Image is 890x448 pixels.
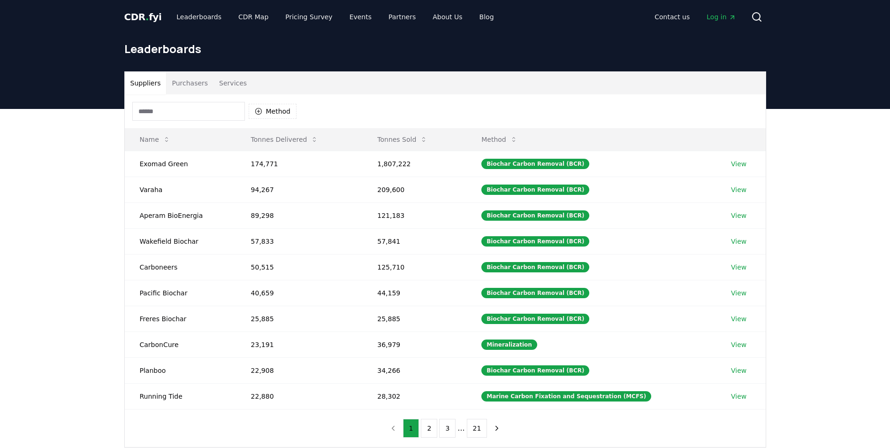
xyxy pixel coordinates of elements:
a: Log in [699,8,743,25]
td: Varaha [125,177,236,202]
td: Exomad Green [125,151,236,177]
button: Services [213,72,252,94]
a: View [731,392,746,401]
a: View [731,340,746,349]
div: Biochar Carbon Removal (BCR) [481,159,589,169]
td: 1,807,222 [362,151,466,177]
td: 36,979 [362,332,466,357]
td: 23,191 [236,332,363,357]
button: Purchasers [166,72,213,94]
td: 57,841 [362,228,466,254]
td: 25,885 [362,306,466,332]
td: 25,885 [236,306,363,332]
td: 121,183 [362,202,466,228]
div: Biochar Carbon Removal (BCR) [481,236,589,247]
a: CDR.fyi [124,10,162,23]
a: Contact us [647,8,697,25]
button: Tonnes Delivered [243,130,326,149]
span: Log in [707,12,736,22]
td: Wakefield Biochar [125,228,236,254]
button: Tonnes Sold [370,130,435,149]
button: 3 [439,419,456,438]
button: 1 [403,419,419,438]
td: Running Tide [125,383,236,409]
a: View [731,237,746,246]
td: 34,266 [362,357,466,383]
td: 44,159 [362,280,466,306]
td: 174,771 [236,151,363,177]
div: Biochar Carbon Removal (BCR) [481,314,589,324]
div: Marine Carbon Fixation and Sequestration (MCFS) [481,391,651,402]
a: View [731,263,746,272]
td: Planboo [125,357,236,383]
td: 94,267 [236,177,363,202]
a: Pricing Survey [278,8,340,25]
a: View [731,288,746,298]
a: View [731,366,746,375]
td: Carboneers [125,254,236,280]
td: 89,298 [236,202,363,228]
a: About Us [425,8,470,25]
nav: Main [647,8,743,25]
button: Suppliers [125,72,167,94]
button: Name [132,130,178,149]
td: CarbonCure [125,332,236,357]
span: CDR fyi [124,11,162,23]
td: 22,880 [236,383,363,409]
nav: Main [169,8,501,25]
div: Mineralization [481,340,537,350]
a: Partners [381,8,423,25]
button: next page [489,419,505,438]
button: 21 [467,419,487,438]
button: Method [474,130,525,149]
td: 57,833 [236,228,363,254]
td: 125,710 [362,254,466,280]
td: Freres Biochar [125,306,236,332]
td: 50,515 [236,254,363,280]
span: . [145,11,149,23]
h1: Leaderboards [124,41,766,56]
a: View [731,185,746,194]
a: View [731,211,746,220]
td: Pacific Biochar [125,280,236,306]
td: 40,659 [236,280,363,306]
a: CDR Map [231,8,276,25]
a: View [731,159,746,169]
div: Biochar Carbon Removal (BCR) [481,288,589,298]
div: Biochar Carbon Removal (BCR) [481,365,589,376]
li: ... [457,423,464,434]
a: View [731,314,746,324]
div: Biochar Carbon Removal (BCR) [481,185,589,195]
td: 209,600 [362,177,466,202]
div: Biochar Carbon Removal (BCR) [481,262,589,272]
a: Events [342,8,379,25]
td: 28,302 [362,383,466,409]
td: Aperam BioEnergia [125,202,236,228]
button: 2 [421,419,437,438]
a: Leaderboards [169,8,229,25]
button: Method [249,104,297,119]
td: 22,908 [236,357,363,383]
div: Biochar Carbon Removal (BCR) [481,210,589,221]
a: Blog [472,8,502,25]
